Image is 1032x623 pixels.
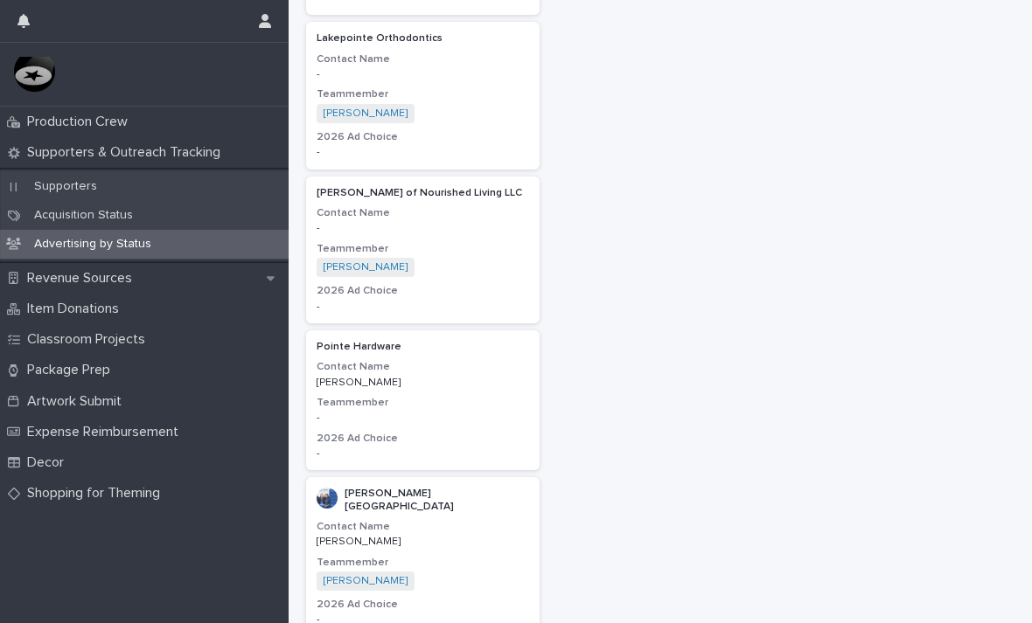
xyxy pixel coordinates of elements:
[20,424,192,440] p: Expense Reimbursement
[317,222,529,234] p: -
[317,187,522,199] p: [PERSON_NAME] of Nourished Living LLC
[317,377,529,389] p: [PERSON_NAME]
[20,393,136,410] p: Artwork Submit
[317,284,529,298] h3: 2026 Ad Choice
[20,362,124,378] p: Package Prep
[20,144,234,161] p: Supporters & Outreach Tracking
[317,87,529,101] h3: Teammember
[317,447,529,460] p: -
[317,556,529,570] h3: Teammember
[317,412,529,424] p: -
[306,177,540,323] a: [PERSON_NAME] of Nourished Living LLCContact Name-Teammember[PERSON_NAME] 2026 Ad Choice-
[317,520,529,534] h3: Contact Name
[317,52,529,66] h3: Contact Name
[324,575,408,587] a: [PERSON_NAME]
[317,341,401,353] p: Pointe Hardware
[317,206,529,220] h3: Contact Name
[317,360,529,374] h3: Contact Name
[20,301,133,317] p: Item Donations
[324,261,408,273] a: [PERSON_NAME]
[317,432,529,446] h3: 2026 Ad Choice
[306,22,540,169] a: Lakepointe OrthodonticsContact Name-Teammember[PERSON_NAME] 2026 Ad Choice-
[317,68,529,80] p: -
[317,32,443,45] p: Lakepointe Orthodontics
[317,242,529,256] h3: Teammember
[317,598,529,612] h3: 2026 Ad Choice
[317,396,529,410] h3: Teammember
[20,208,147,223] p: Acquisition Status
[20,485,174,502] p: Shopping for Theming
[324,107,408,120] a: [PERSON_NAME]
[20,331,159,348] p: Classroom Projects
[345,488,529,513] p: [PERSON_NAME][GEOGRAPHIC_DATA]
[20,237,165,252] p: Advertising by Status
[306,330,540,470] a: Pointe HardwareContact Name[PERSON_NAME]Teammember-2026 Ad Choice-
[20,454,78,471] p: Decor
[20,114,142,130] p: Production Crew
[20,179,111,194] p: Supporters
[317,146,529,158] p: -
[20,270,146,287] p: Revenue Sources
[317,301,529,313] p: -
[14,57,55,92] img: G0wEskHaQMChBipT0KU2
[317,536,529,548] p: [PERSON_NAME]
[317,130,529,144] h3: 2026 Ad Choice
